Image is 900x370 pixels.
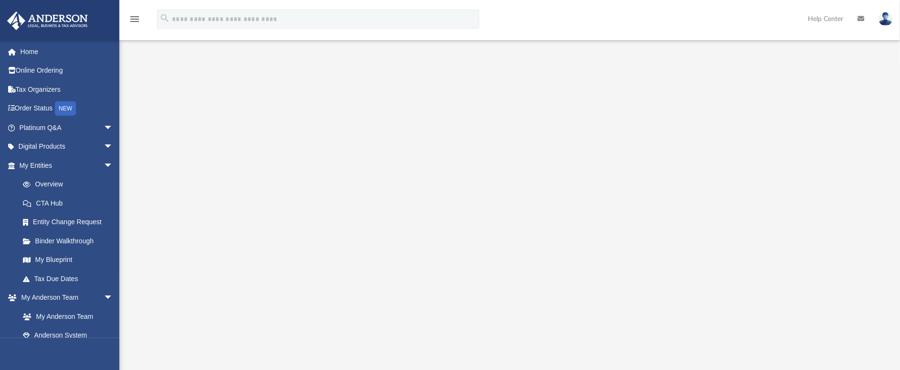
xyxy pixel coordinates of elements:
a: Order StatusNEW [7,99,127,119]
a: Tax Due Dates [13,269,127,288]
a: Anderson System [13,326,123,345]
a: menu [129,18,140,25]
a: Digital Productsarrow_drop_down [7,137,127,156]
img: Anderson Advisors Platinum Portal [4,11,91,30]
a: Entity Change Request [13,213,127,232]
a: My Entitiesarrow_drop_down [7,156,127,175]
a: Platinum Q&Aarrow_drop_down [7,118,127,137]
i: search [159,13,170,23]
span: arrow_drop_down [104,118,123,138]
a: My Anderson Team [13,307,118,326]
i: menu [129,13,140,25]
img: User Pic [879,12,893,26]
span: arrow_drop_down [104,288,123,308]
a: My Blueprint [13,250,123,270]
span: arrow_drop_down [104,156,123,175]
a: Online Ordering [7,61,127,80]
a: Home [7,42,127,61]
a: Binder Walkthrough [13,231,127,250]
a: CTA Hub [13,194,127,213]
span: arrow_drop_down [104,137,123,157]
a: My Anderson Teamarrow_drop_down [7,288,123,307]
div: NEW [55,101,76,116]
a: Overview [13,175,127,194]
a: Tax Organizers [7,80,127,99]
